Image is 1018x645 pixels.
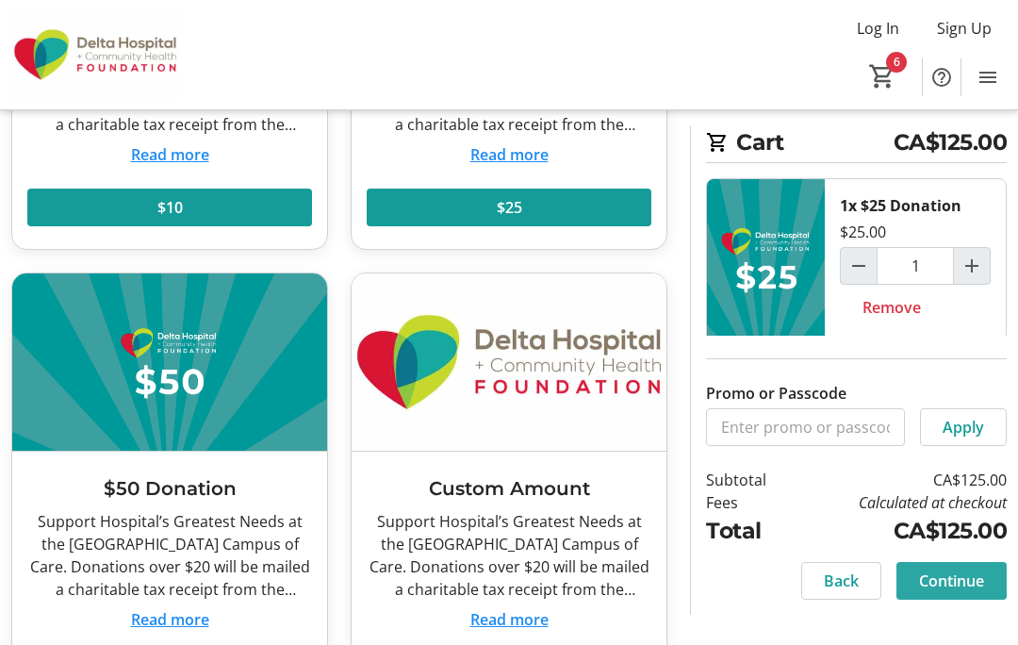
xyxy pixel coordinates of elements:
[840,194,961,217] div: 1x $25 Donation
[367,510,651,601] div: Support Hospital’s Greatest Needs at the [GEOGRAPHIC_DATA] Campus of Care. Donations over $20 wil...
[707,179,825,341] img: $25 Donation
[937,17,992,40] span: Sign Up
[367,474,651,503] h3: Custom Amount
[497,196,522,219] span: $25
[793,514,1007,547] td: CA$125.00
[920,408,1007,446] button: Apply
[352,273,666,451] img: Custom Amount
[706,408,905,446] input: Enter promo or passcode
[919,570,984,592] span: Continue
[706,125,1007,163] h2: Cart
[840,221,886,243] div: $25.00
[969,58,1007,96] button: Menu
[131,143,209,166] button: Read more
[27,474,312,503] h3: $50 Donation
[922,13,1007,43] button: Sign Up
[954,248,990,284] button: Increment by one
[842,13,914,43] button: Log In
[12,273,327,451] img: $50 Donation
[131,608,209,631] button: Read more
[841,248,877,284] button: Decrement by one
[877,247,954,285] input: $25 Donation Quantity
[706,514,793,547] td: Total
[706,382,846,405] label: Promo or Passcode
[706,491,793,514] td: Fees
[470,143,549,166] button: Read more
[27,189,312,226] button: $10
[824,570,859,592] span: Back
[923,58,961,96] button: Help
[894,125,1008,158] span: CA$125.00
[793,491,1007,514] td: Calculated at checkout
[27,510,312,601] div: Support Hospital’s Greatest Needs at the [GEOGRAPHIC_DATA] Campus of Care. Donations over $20 wil...
[157,196,183,219] span: $10
[862,296,921,319] span: Remove
[840,289,944,326] button: Remove
[470,608,549,631] button: Read more
[857,17,899,40] span: Log In
[367,189,651,226] button: $25
[865,59,899,93] button: Cart
[896,562,1007,600] button: Continue
[793,469,1007,491] td: CA$125.00
[11,8,179,102] img: Delta Hospital and Community Health Foundation's Logo
[943,416,984,438] span: Apply
[801,562,881,600] button: Back
[706,469,793,491] td: Subtotal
